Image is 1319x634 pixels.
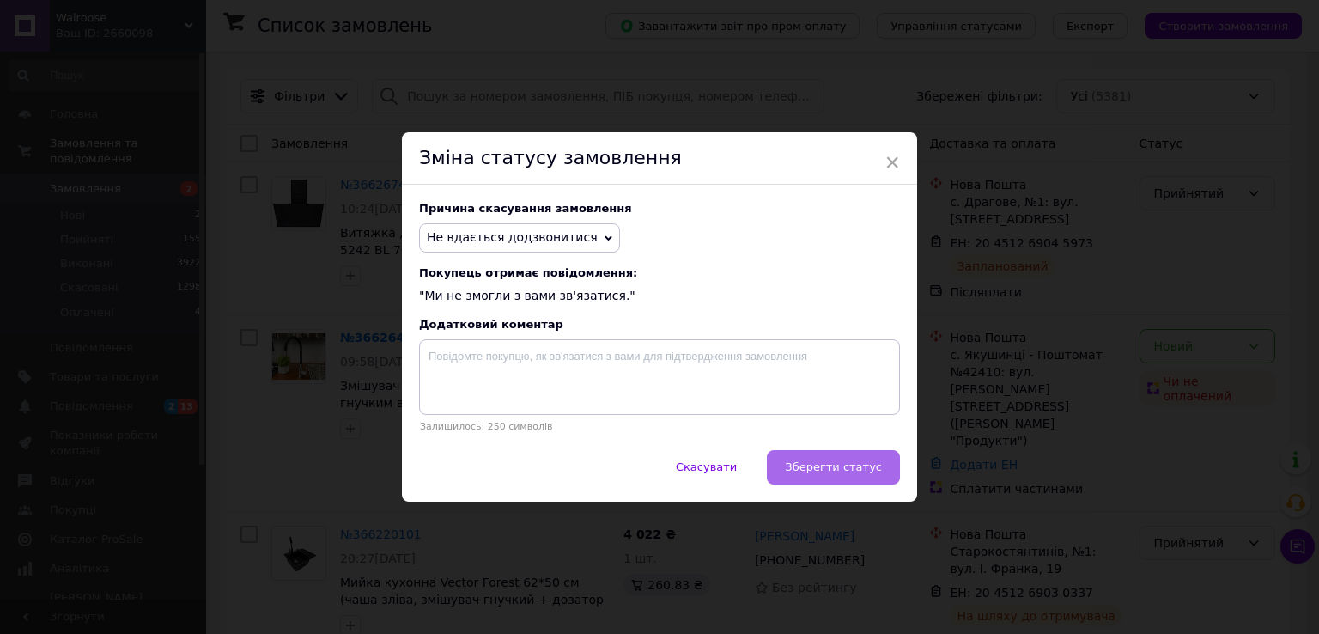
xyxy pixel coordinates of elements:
font: Покупець отримає повідомлення: [419,266,637,279]
button: Скасувати [658,450,755,485]
font: × [884,148,900,176]
font: Причина скасування замовлення [419,202,632,215]
font: Додатковий коментар [419,318,563,331]
font: Зберегти статус [785,460,882,473]
font: Скасувати [676,460,737,473]
font: "Ми не змогли з вами зв'язатися." [419,289,635,302]
font: Зміна статусу замовлення [419,147,682,168]
button: Зберегти статус [767,450,900,485]
font: Не вдається додзвонитися [427,230,598,244]
font: Залишилось: 250 символів [420,421,552,432]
